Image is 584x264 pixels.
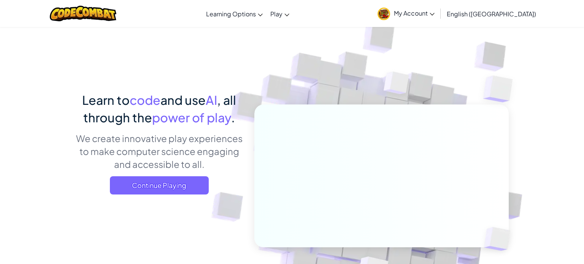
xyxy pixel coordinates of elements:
span: Learn to [82,92,130,107]
span: code [130,92,160,107]
span: My Account [394,9,435,17]
span: . [231,110,235,125]
span: and use [160,92,206,107]
span: AI [206,92,217,107]
span: Play [270,10,282,18]
img: Overlap cubes [370,57,424,113]
a: My Account [374,2,438,25]
span: English ([GEOGRAPHIC_DATA]) [447,10,536,18]
img: CodeCombat logo [50,6,116,21]
a: Continue Playing [110,176,209,194]
img: Overlap cubes [468,57,534,121]
a: Learning Options [202,3,267,24]
p: We create innovative play experiences to make computer science engaging and accessible to all. [75,132,243,171]
img: avatar [378,8,390,20]
a: Play [267,3,293,24]
span: Learning Options [206,10,256,18]
span: power of play [152,110,231,125]
a: English ([GEOGRAPHIC_DATA]) [443,3,540,24]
